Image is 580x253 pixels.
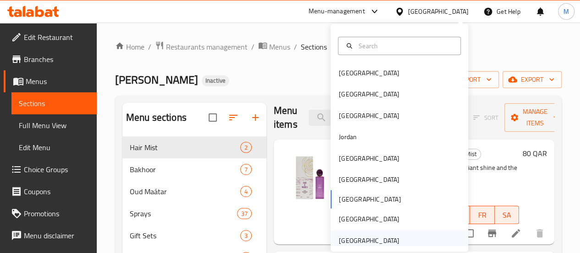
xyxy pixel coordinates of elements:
[241,165,251,174] span: 7
[130,164,240,175] span: Bakhoor
[251,41,254,52] li: /
[4,180,97,202] a: Coupons
[202,75,229,86] div: Inactive
[130,230,240,241] span: Gift Sets
[240,186,252,197] div: items
[126,111,187,124] h2: Menu sections
[339,214,399,224] div: [GEOGRAPHIC_DATA]
[474,208,491,222] span: FR
[301,41,327,52] span: Sections
[24,186,89,197] span: Coupons
[241,187,251,196] span: 4
[309,110,417,126] input: search
[355,41,455,51] input: Search
[258,41,290,53] a: Menus
[222,107,244,129] span: Sort sections
[237,208,252,219] div: items
[148,41,151,52] li: /
[122,136,266,158] div: Hair Mist2
[529,222,551,244] button: delete
[274,104,298,131] h2: Menu items
[241,231,251,240] span: 3
[24,32,89,43] span: Edit Restaurant
[122,158,266,180] div: Bakhoor7
[498,208,515,222] span: SA
[244,107,266,129] button: Add section
[122,202,266,225] div: Sprays37
[503,71,562,88] button: export
[339,89,399,99] div: [GEOGRAPHIC_DATA]
[523,147,547,160] h6: 80 QAR
[460,224,479,243] span: Select to update
[281,147,340,206] img: OUD & ROSES 50ML HAIR MIST
[4,225,97,247] a: Menu disclaimer
[240,142,252,153] div: items
[339,68,399,78] div: [GEOGRAPHIC_DATA]
[339,153,399,163] div: [GEOGRAPHIC_DATA]
[19,120,89,131] span: Full Menu View
[495,206,519,224] button: SA
[294,41,297,52] li: /
[563,6,569,17] span: M
[339,111,399,121] div: [GEOGRAPHIC_DATA]
[115,41,562,53] nav: breadcrumb
[166,41,248,52] span: Restaurants management
[510,228,521,239] a: Edit menu item
[241,143,251,152] span: 2
[130,142,240,153] span: Hair Mist
[339,132,357,142] div: Jordan
[130,186,240,197] span: Oud Maátar
[339,174,399,185] div: [GEOGRAPHIC_DATA]
[122,225,266,247] div: Gift Sets3
[155,41,248,53] a: Restaurants management
[447,74,492,85] span: import
[24,208,89,219] span: Promotions
[115,41,144,52] a: Home
[203,108,222,127] span: Select all sections
[4,70,97,92] a: Menus
[4,26,97,48] a: Edit Restaurant
[4,158,97,180] a: Choice Groups
[24,164,89,175] span: Choice Groups
[19,142,89,153] span: Edit Menu
[240,164,252,175] div: items
[24,230,89,241] span: Menu disclaimer
[202,77,229,84] span: Inactive
[122,180,266,202] div: Oud Maátar4
[504,103,566,132] button: Manage items
[470,206,494,224] button: FR
[512,106,558,129] span: Manage items
[115,69,198,90] span: [PERSON_NAME]
[467,111,504,125] span: Select section first
[238,209,251,218] span: 37
[11,136,97,158] a: Edit Menu
[11,114,97,136] a: Full Menu View
[26,76,89,87] span: Menus
[19,98,89,109] span: Sections
[4,48,97,70] a: Branches
[4,202,97,225] a: Promotions
[408,6,469,17] div: [GEOGRAPHIC_DATA]
[440,71,499,88] button: import
[339,236,399,246] div: [GEOGRAPHIC_DATA]
[309,6,365,17] div: Menu-management
[481,222,503,244] button: Branch-specific-item
[510,74,554,85] span: export
[24,54,89,65] span: Branches
[11,92,97,114] a: Sections
[269,41,290,52] span: Menus
[240,230,252,241] div: items
[130,208,237,219] span: Sprays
